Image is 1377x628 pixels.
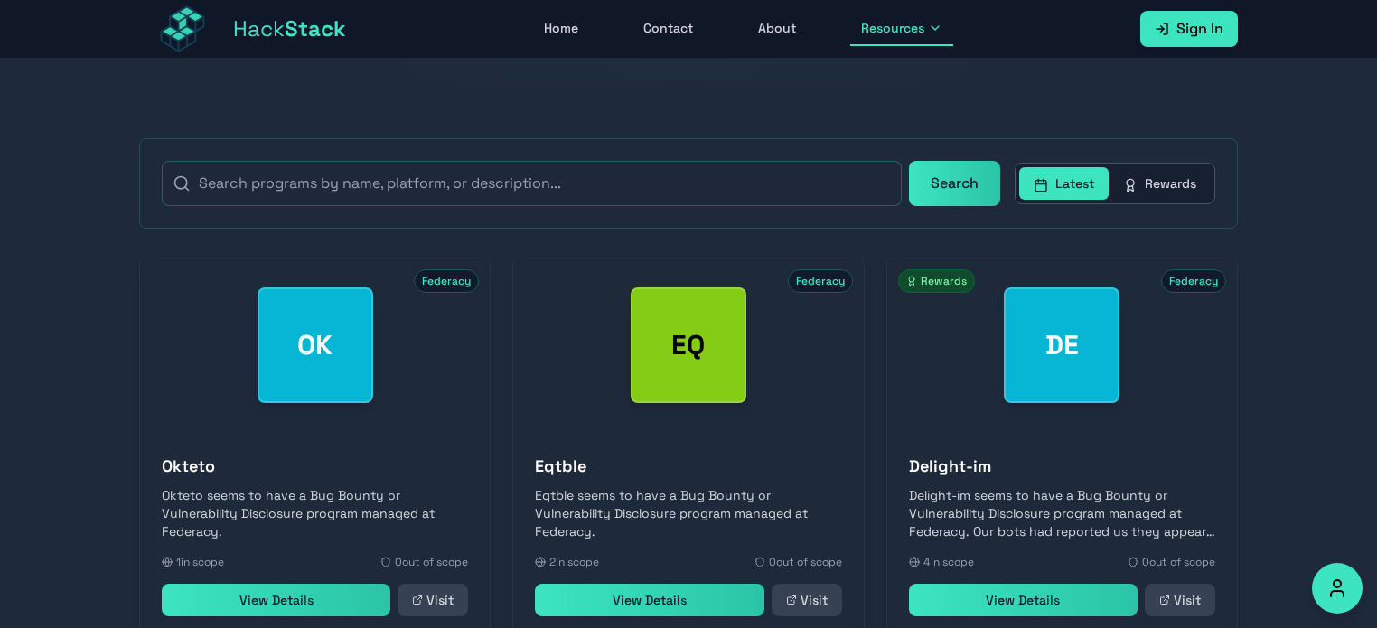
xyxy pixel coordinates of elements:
[535,584,763,616] a: View Details
[1312,563,1363,614] button: Accessibility Options
[533,12,589,46] a: Home
[258,287,373,403] div: Okteto
[861,19,924,37] span: Resources
[772,584,842,616] a: Visit
[535,454,841,479] h3: Eqtble
[1161,269,1226,293] span: Federacy
[1109,167,1211,200] button: Rewards
[898,269,975,293] span: Rewards
[1019,167,1109,200] button: Latest
[162,486,468,540] p: Okteto seems to have a Bug Bounty or Vulnerability Disclosure program managed at Federacy.
[414,269,479,293] span: Federacy
[1140,11,1238,47] a: Sign In
[909,454,1215,479] h3: Delight-im
[549,555,599,569] span: 2 in scope
[233,14,346,43] span: Hack
[1145,584,1215,616] a: Visit
[631,287,746,403] div: Eqtble
[909,161,1000,206] button: Search
[162,161,902,206] input: Search programs by name, platform, or description...
[632,12,704,46] a: Contact
[285,14,346,42] span: Stack
[535,486,841,540] p: Eqtble seems to have a Bug Bounty or Vulnerability Disclosure program managed at Federacy.
[923,555,974,569] span: 4 in scope
[769,555,842,569] span: 0 out of scope
[1004,287,1119,403] div: Delight-im
[162,584,390,616] a: View Details
[850,12,953,46] button: Resources
[398,584,468,616] a: Visit
[909,486,1215,540] p: Delight-im seems to have a Bug Bounty or Vulnerability Disclosure program managed at Federacy. Ou...
[1142,555,1215,569] span: 0 out of scope
[162,454,468,479] h3: Okteto
[909,584,1138,616] a: View Details
[747,12,807,46] a: About
[395,555,468,569] span: 0 out of scope
[788,269,853,293] span: Federacy
[1176,18,1223,40] span: Sign In
[176,555,224,569] span: 1 in scope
